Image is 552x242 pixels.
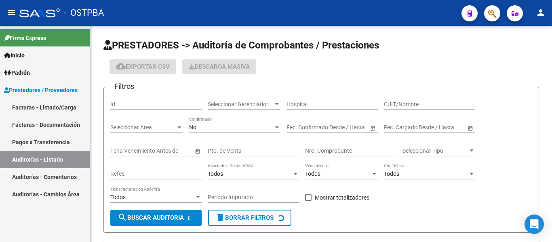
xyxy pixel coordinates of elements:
[208,170,223,177] span: Todos
[118,214,184,221] span: Buscar Auditoria
[110,81,138,92] h3: Filtros
[110,210,202,226] button: Buscar Auditoria
[189,63,250,70] span: Descarga Masiva
[4,51,25,60] span: Inicio
[305,170,320,177] span: Todos
[323,124,362,131] input: Fecha fin
[466,124,474,132] button: Open calendar
[287,124,316,131] input: Fecha inicio
[384,124,413,131] input: Fecha inicio
[208,101,273,108] span: Seleccionar Gerenciador
[6,8,16,17] mat-icon: menu
[402,147,468,154] span: Seleccionar Tipo
[215,214,274,221] span: Borrar Filtros
[110,59,176,74] button: Exportar CSV
[369,124,377,132] button: Open calendar
[384,170,399,177] span: Todos
[118,213,127,222] mat-icon: search
[4,86,78,95] span: Prestadores / Proveedores
[525,215,544,234] div: Open Intercom Messenger
[64,4,104,22] span: - OSTPBA
[420,124,460,131] input: Fecha fin
[116,61,126,71] mat-icon: cloud_download
[4,34,46,42] span: Firma Express
[215,213,225,222] mat-icon: delete
[116,63,170,70] span: Exportar CSV
[182,59,256,74] app-download-masive: Descarga masiva de comprobantes (adjuntos)
[315,193,369,202] span: Mostrar totalizadores
[536,8,546,17] mat-icon: person
[182,59,256,74] button: Descarga Masiva
[110,194,126,200] span: Todos
[208,210,291,226] button: Borrar Filtros
[4,68,30,77] span: Padrón
[110,124,176,131] span: Seleccionar Area
[193,147,202,155] button: Open calendar
[103,40,379,51] span: PRESTADORES -> Auditoría de Comprobantes / Prestaciones
[189,124,196,130] span: No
